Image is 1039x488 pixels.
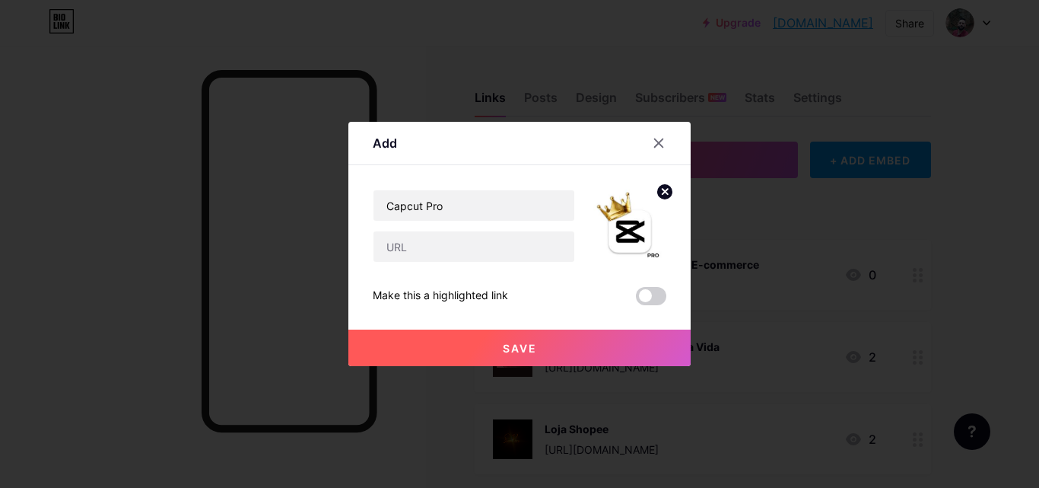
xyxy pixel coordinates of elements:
[373,231,574,262] input: URL
[503,342,537,355] span: Save
[593,190,666,263] img: link_thumbnail
[373,190,574,221] input: Title
[373,134,397,152] div: Add
[348,330,691,366] button: Save
[373,287,508,305] div: Make this a highlighted link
